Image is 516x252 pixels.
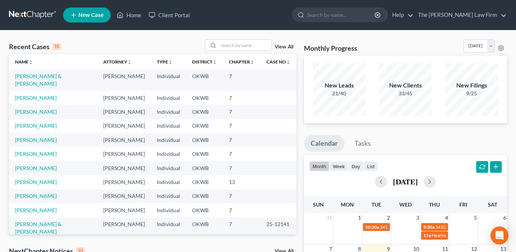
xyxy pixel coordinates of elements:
td: [PERSON_NAME] [97,119,151,133]
span: Sat [488,201,497,208]
a: Attorneyunfold_more [103,59,132,65]
div: 21/40 [313,90,366,97]
a: View All [275,44,293,50]
td: Individual [151,189,186,203]
td: [PERSON_NAME] [97,175,151,189]
td: Individual [151,175,186,189]
a: [PERSON_NAME] [15,137,57,143]
button: week [329,161,348,171]
td: OKWB [186,203,223,217]
h3: Monthly Progress [304,44,357,53]
input: Search by name... [307,8,376,22]
td: 7 [223,147,260,161]
td: 13 [223,175,260,189]
td: 7 [223,105,260,119]
a: Case Nounfold_more [266,59,290,65]
td: 7 [223,91,260,105]
div: Open Intercom Messenger [490,226,508,244]
td: Individual [151,133,186,147]
span: New Case [78,12,104,18]
td: [PERSON_NAME] [97,189,151,203]
td: [PERSON_NAME] [97,217,151,239]
a: [PERSON_NAME] [15,165,57,171]
span: Mon [341,201,354,208]
td: OKWB [186,217,223,239]
td: [PERSON_NAME] [97,161,151,175]
td: OKWB [186,189,223,203]
td: [PERSON_NAME] [97,69,151,91]
td: 7 [223,203,260,217]
a: Home [113,8,145,22]
i: unfold_more [286,60,290,65]
span: 341(a) meeting for [PERSON_NAME] [380,224,452,230]
td: 7 [223,69,260,91]
i: unfold_more [212,60,217,65]
div: 15 [53,43,61,50]
span: 11a [423,232,431,238]
a: [PERSON_NAME] [15,122,57,129]
a: Districtunfold_more [192,59,217,65]
span: 2 [386,213,391,222]
button: day [348,161,364,171]
a: [PERSON_NAME] [15,109,57,115]
a: [PERSON_NAME] [15,151,57,157]
td: Individual [151,91,186,105]
a: Chapterunfold_more [229,59,254,65]
td: 7 [223,161,260,175]
div: New Clients [379,81,432,90]
td: [PERSON_NAME] [97,91,151,105]
span: Tue [372,201,381,208]
input: Search by name... [219,40,271,51]
td: OKWB [186,105,223,119]
td: Individual [151,69,186,91]
i: unfold_more [127,60,132,65]
a: Typeunfold_more [157,59,173,65]
td: 7 [223,119,260,133]
div: New Leads [313,81,366,90]
span: Fri [459,201,467,208]
td: Individual [151,119,186,133]
td: OKWB [186,69,223,91]
a: [PERSON_NAME] & [PERSON_NAME] [15,73,62,87]
td: OKWB [186,91,223,105]
a: Client Portal [145,8,194,22]
td: [PERSON_NAME] [97,105,151,119]
button: month [309,161,329,171]
span: 31 [325,213,333,222]
button: list [364,161,378,171]
td: OKWB [186,119,223,133]
td: 7 [223,189,260,203]
a: [PERSON_NAME] [15,207,57,213]
div: New Filings [445,81,498,90]
div: 33/45 [379,90,432,97]
td: OKWB [186,133,223,147]
span: Sun [313,201,324,208]
a: Calendar [304,135,345,152]
span: 9:30a [423,224,435,230]
td: [PERSON_NAME] [97,147,151,161]
td: Individual [151,105,186,119]
a: Help [388,8,414,22]
td: OKWB [186,175,223,189]
i: unfold_more [29,60,33,65]
a: [PERSON_NAME] [15,193,57,199]
td: Individual [151,203,186,217]
td: Individual [151,217,186,239]
a: The [PERSON_NAME] Law Firm [414,8,507,22]
td: Individual [151,147,186,161]
div: 9/25 [445,90,498,97]
div: Recent Cases [9,42,61,51]
td: [PERSON_NAME] [97,133,151,147]
a: Nameunfold_more [15,59,33,65]
span: 4 [444,213,449,222]
td: 7 [223,217,260,239]
a: [PERSON_NAME] [15,179,57,185]
td: OKWB [186,147,223,161]
a: [PERSON_NAME] [15,95,57,101]
span: 10:30a [365,224,379,230]
a: [PERSON_NAME] & [PERSON_NAME] [15,221,62,235]
span: Wed [399,201,412,208]
span: Thu [429,201,440,208]
a: Tasks [348,135,378,152]
td: 7 [223,133,260,147]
